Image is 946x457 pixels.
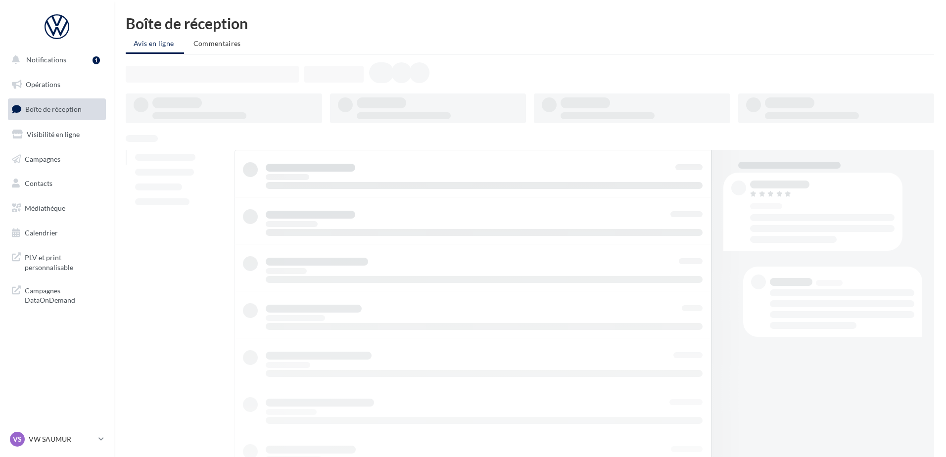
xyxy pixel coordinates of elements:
a: Campagnes DataOnDemand [6,280,108,309]
span: Campagnes DataOnDemand [25,284,102,305]
a: PLV et print personnalisable [6,247,108,276]
button: Notifications 1 [6,49,104,70]
span: Visibilité en ligne [27,130,80,138]
span: Opérations [26,80,60,89]
span: Calendrier [25,228,58,237]
a: Visibilité en ligne [6,124,108,145]
span: Notifications [26,55,66,64]
a: Opérations [6,74,108,95]
p: VW SAUMUR [29,434,95,444]
span: Commentaires [193,39,241,47]
span: PLV et print personnalisable [25,251,102,272]
div: 1 [93,56,100,64]
span: Boîte de réception [25,105,82,113]
span: Contacts [25,179,52,187]
a: VS VW SAUMUR [8,430,106,449]
span: VS [13,434,22,444]
a: Boîte de réception [6,98,108,120]
div: Boîte de réception [126,16,934,31]
a: Médiathèque [6,198,108,219]
span: Médiathèque [25,204,65,212]
a: Contacts [6,173,108,194]
a: Campagnes [6,149,108,170]
a: Calendrier [6,223,108,243]
span: Campagnes [25,154,60,163]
